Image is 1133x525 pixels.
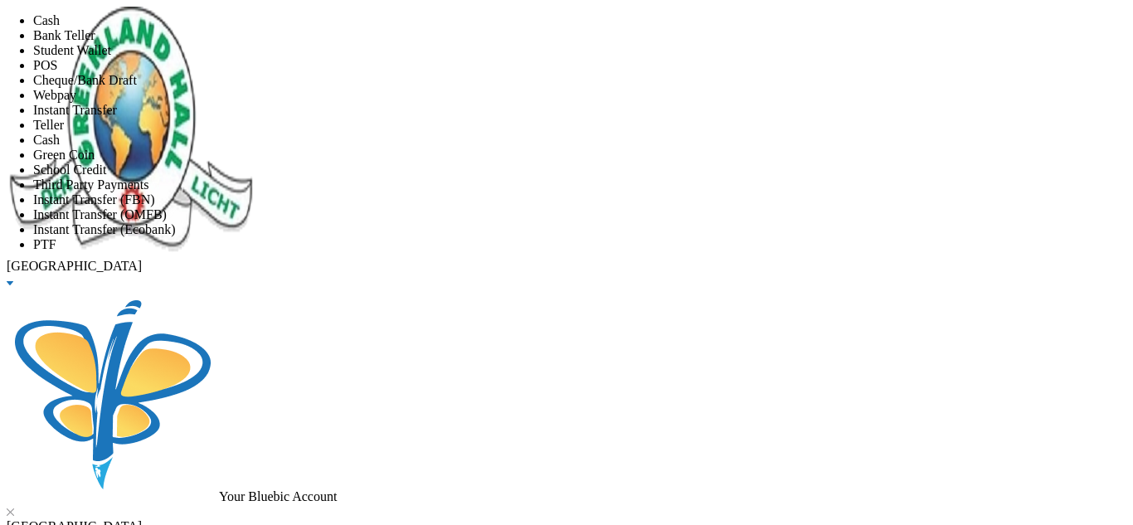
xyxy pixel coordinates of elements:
span: Webpay [33,88,76,102]
span: Teller [33,118,64,132]
span: Instant Transfer (OMFB) [33,207,167,221]
span: Instant Transfer [33,103,117,117]
span: School Credit [33,163,106,177]
span: Instant Transfer (Ecobank) [33,222,176,236]
span: Green Coin [33,148,95,162]
span: Third Party Payments [33,177,149,192]
span: Cash [33,13,60,27]
div: [GEOGRAPHIC_DATA] [7,259,1126,274]
span: Instant Transfer (FBN) [33,192,155,207]
span: Student Wallet [33,43,111,57]
span: Your Bluebic Account [219,489,337,503]
span: PTF [33,237,56,251]
span: POS [33,58,57,72]
span: Bank Teller [33,28,95,42]
span: Cheque/Bank Draft [33,73,137,87]
span: Cash [33,133,60,147]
